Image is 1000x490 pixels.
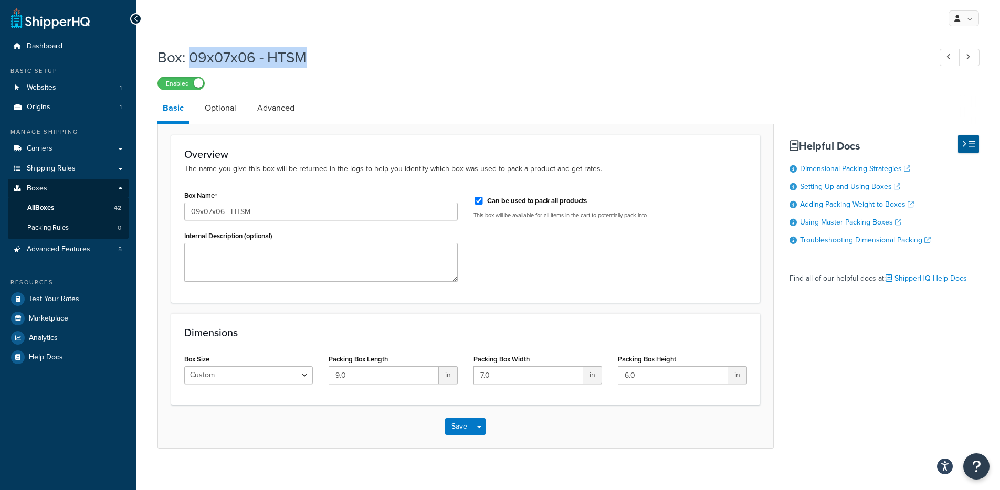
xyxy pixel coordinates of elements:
[8,78,129,98] a: Websites1
[120,83,122,92] span: 1
[27,184,47,193] span: Boxes
[8,198,129,218] a: AllBoxes42
[8,278,129,287] div: Resources
[618,355,676,363] label: Packing Box Height
[118,245,122,254] span: 5
[8,328,129,347] a: Analytics
[728,366,747,384] span: in
[8,218,129,238] li: Packing Rules
[959,49,980,66] a: Next Record
[184,148,747,160] h3: Overview
[8,159,129,178] a: Shipping Rules
[8,139,129,158] a: Carriers
[29,314,68,323] span: Marketplace
[114,204,121,212] span: 42
[118,223,121,232] span: 0
[583,366,602,384] span: in
[27,144,52,153] span: Carriers
[800,199,914,210] a: Adding Packing Weight to Boxes
[120,103,122,112] span: 1
[8,37,129,56] a: Dashboard
[445,418,473,435] button: Save
[184,355,209,363] label: Box Size
[27,204,54,212] span: All Boxes
[27,164,76,173] span: Shipping Rules
[29,353,63,362] span: Help Docs
[8,240,129,259] a: Advanced Features5
[27,83,56,92] span: Websites
[252,95,300,121] a: Advanced
[184,327,747,338] h3: Dimensions
[8,67,129,76] div: Basic Setup
[27,42,62,51] span: Dashboard
[8,290,129,308] a: Test Your Rates
[963,453,990,480] button: Open Resource Center
[439,366,458,384] span: in
[800,181,900,192] a: Setting Up and Using Boxes
[158,77,204,90] label: Enabled
[184,163,747,175] p: The name you give this box will be returned in the logs to help you identify which box was used t...
[790,263,979,286] div: Find all of our helpful docs at:
[940,49,960,66] a: Previous Record
[790,140,979,152] h3: Helpful Docs
[8,240,129,259] li: Advanced Features
[157,95,189,124] a: Basic
[157,47,920,68] h1: Box: 09x07x06 - HTSM
[329,355,388,363] label: Packing Box Length
[8,218,129,238] a: Packing Rules0
[800,217,901,228] a: Using Master Packing Boxes
[8,309,129,328] a: Marketplace
[8,127,129,136] div: Manage Shipping
[8,98,129,117] a: Origins1
[473,355,530,363] label: Packing Box Width
[8,98,129,117] li: Origins
[27,245,90,254] span: Advanced Features
[8,348,129,367] a: Help Docs
[487,196,587,206] label: Can be used to pack all products
[800,235,931,246] a: Troubleshooting Dimensional Packing
[29,295,79,304] span: Test Your Rates
[800,163,910,174] a: Dimensional Packing Strategies
[473,211,747,219] p: This box will be available for all items in the cart to potentially pack into
[27,223,69,232] span: Packing Rules
[199,95,241,121] a: Optional
[886,273,967,284] a: ShipperHQ Help Docs
[27,103,50,112] span: Origins
[184,191,217,200] label: Box Name
[8,78,129,98] li: Websites
[8,179,129,198] a: Boxes
[29,334,58,343] span: Analytics
[958,135,979,153] button: Hide Help Docs
[8,179,129,239] li: Boxes
[184,232,272,240] label: Internal Description (optional)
